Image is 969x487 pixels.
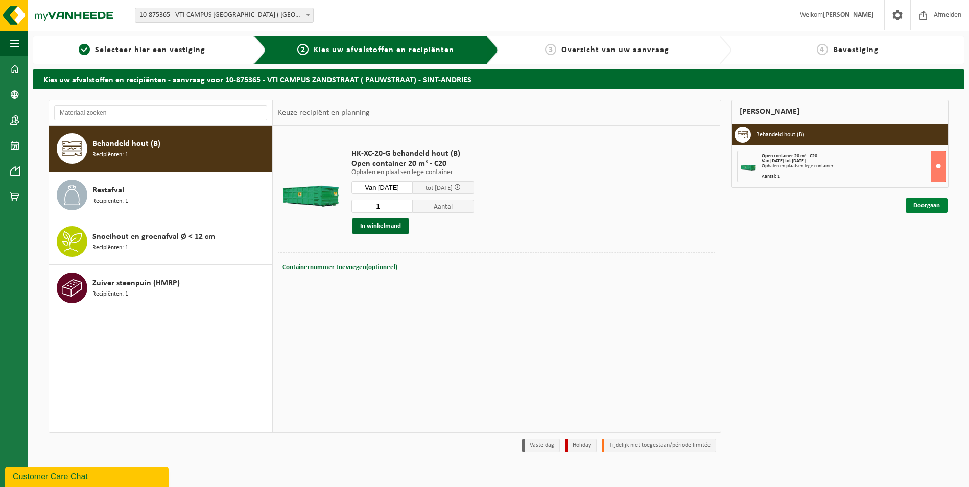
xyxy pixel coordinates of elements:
input: Selecteer datum [351,181,413,194]
button: Containernummer toevoegen(optioneel) [281,260,398,275]
span: Zuiver steenpuin (HMRP) [92,277,180,289]
a: 1Selecteer hier een vestiging [38,44,246,56]
span: Bevestiging [833,46,879,54]
iframe: chat widget [5,465,171,487]
div: [PERSON_NAME] [731,100,949,124]
span: Behandeld hout (B) [92,138,160,150]
li: Holiday [565,439,597,452]
span: Snoeihout en groenafval Ø < 12 cm [92,231,215,243]
span: Open container 20 m³ - C20 [762,153,817,159]
strong: Van [DATE] tot [DATE] [762,158,806,164]
a: Doorgaan [906,198,948,213]
div: Ophalen en plaatsen lege container [762,164,946,169]
span: 3 [545,44,556,55]
span: Recipiënten: 1 [92,197,128,206]
p: Ophalen en plaatsen lege container [351,169,474,176]
div: Keuze recipiënt en planning [273,100,375,126]
span: Selecteer hier een vestiging [95,46,205,54]
span: 10-875365 - VTI CAMPUS ZANDSTRAAT ( PAUWSTRAAT) - SINT-ANDRIES [135,8,314,23]
button: Zuiver steenpuin (HMRP) Recipiënten: 1 [49,265,272,311]
span: Overzicht van uw aanvraag [561,46,669,54]
div: Aantal: 1 [762,174,946,179]
span: Open container 20 m³ - C20 [351,159,474,169]
span: Recipiënten: 1 [92,150,128,160]
span: 4 [817,44,828,55]
li: Tijdelijk niet toegestaan/période limitée [602,439,716,452]
button: Behandeld hout (B) Recipiënten: 1 [49,126,272,172]
span: Recipiënten: 1 [92,243,128,253]
span: tot [DATE] [426,185,453,191]
button: Restafval Recipiënten: 1 [49,172,272,218]
input: Materiaal zoeken [54,105,267,120]
span: HK-XC-20-G behandeld hout (B) [351,149,474,159]
h3: Behandeld hout (B) [756,127,805,143]
span: Containernummer toevoegen(optioneel) [282,264,397,271]
strong: [PERSON_NAME] [823,11,874,19]
span: 10-875365 - VTI CAMPUS ZANDSTRAAT ( PAUWSTRAAT) - SINT-ANDRIES [135,8,313,22]
span: 2 [297,44,309,55]
span: Recipiënten: 1 [92,289,128,299]
button: Snoeihout en groenafval Ø < 12 cm Recipiënten: 1 [49,218,272,265]
h2: Kies uw afvalstoffen en recipiënten - aanvraag voor 10-875365 - VTI CAMPUS ZANDSTRAAT ( PAUWSTRAA... [33,69,964,89]
li: Vaste dag [522,439,560,452]
span: Kies uw afvalstoffen en recipiënten [314,46,454,54]
button: In winkelmand [352,218,409,234]
span: Restafval [92,184,124,197]
span: 1 [79,44,90,55]
span: Aantal [413,200,474,213]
